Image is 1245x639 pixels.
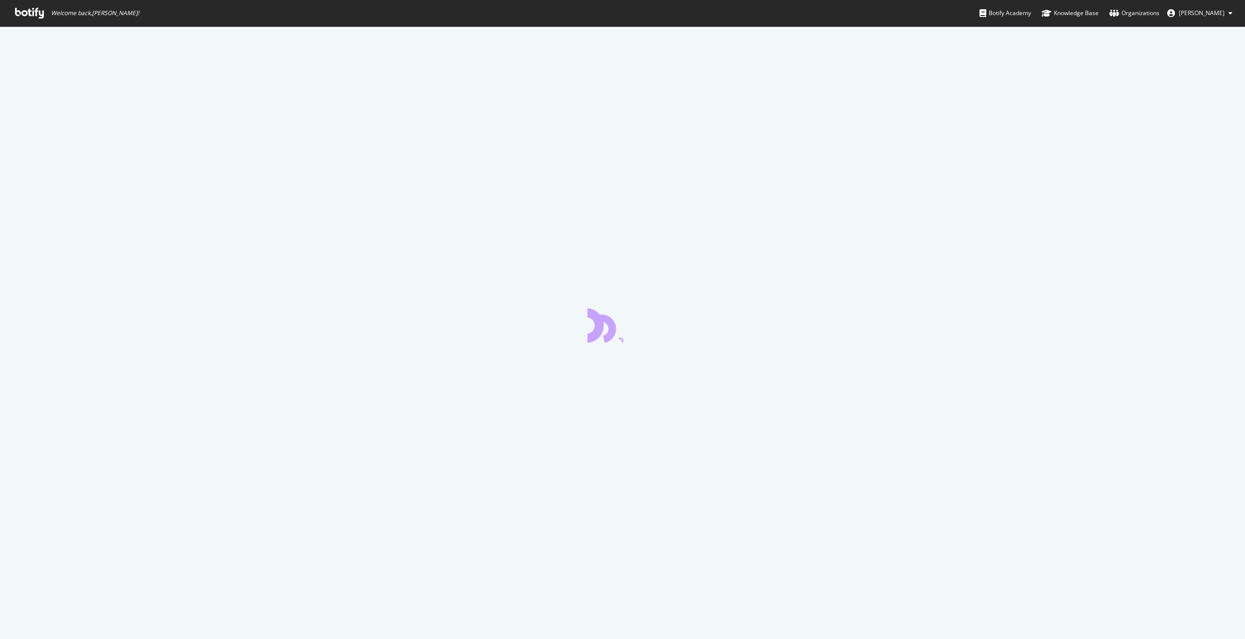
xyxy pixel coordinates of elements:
div: Knowledge Base [1042,8,1099,18]
div: Botify Academy [979,8,1031,18]
span: Sergiy Ryvkin [1179,9,1225,17]
button: [PERSON_NAME] [1159,5,1240,21]
span: Welcome back, [PERSON_NAME] ! [51,9,139,17]
div: animation [587,308,658,343]
div: Organizations [1109,8,1159,18]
